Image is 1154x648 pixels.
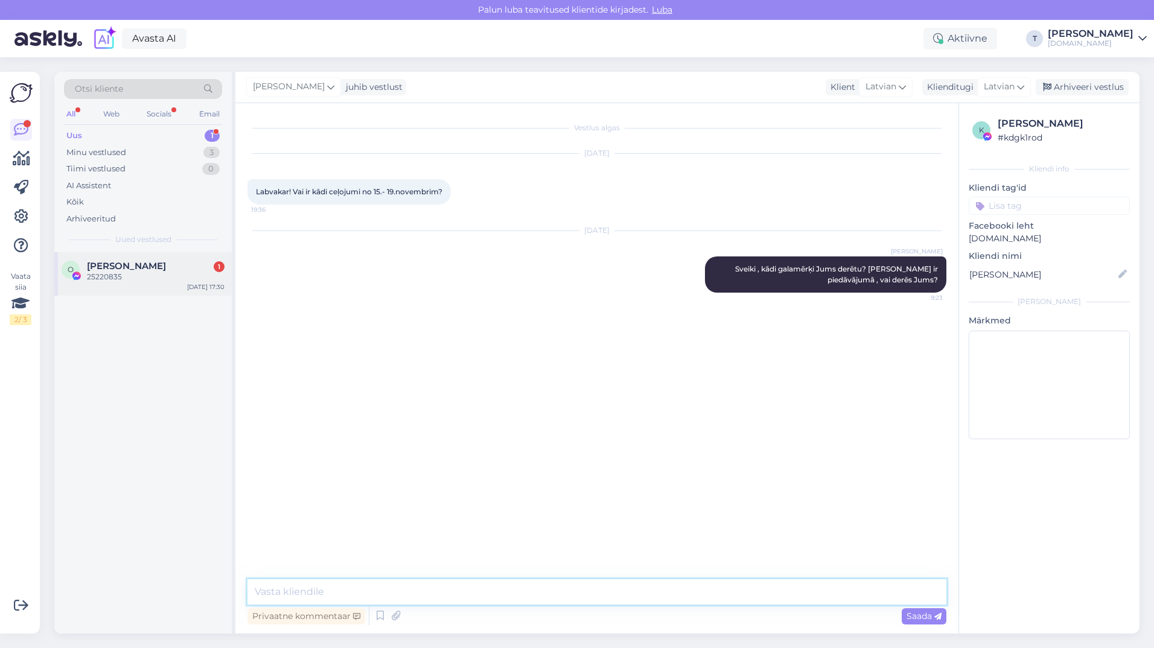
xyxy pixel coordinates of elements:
div: Minu vestlused [66,147,126,159]
div: 1 [205,130,220,142]
div: 2 / 3 [10,314,31,325]
div: T [1026,30,1043,47]
p: Märkmed [969,314,1130,327]
div: Klient [826,81,855,94]
div: Tiimi vestlused [66,163,126,175]
span: Sveiki , kādi galamērķi Jums derētu? [PERSON_NAME] ir piedāvājumā , vai derēs Jums? [735,264,940,284]
span: 9:23 [897,293,943,302]
p: Kliendi nimi [969,250,1130,262]
p: [DOMAIN_NAME] [969,232,1130,245]
div: [DOMAIN_NAME] [1048,39,1133,48]
div: Klienditugi [922,81,974,94]
div: All [64,106,78,122]
img: explore-ai [92,26,117,51]
div: Privaatne kommentaar [247,608,365,624]
div: [DATE] 17:30 [187,282,225,291]
div: Vaata siia [10,271,31,325]
div: Kliendi info [969,164,1130,174]
div: Arhiveeritud [66,213,116,225]
span: Latvian [865,80,896,94]
div: # kdgk1rod [998,131,1126,144]
span: Uued vestlused [115,234,171,245]
div: [PERSON_NAME] [969,296,1130,307]
div: Uus [66,130,82,142]
div: [PERSON_NAME] [1048,29,1133,39]
div: Aktiivne [923,28,997,49]
div: Kõik [66,196,84,208]
div: AI Assistent [66,180,111,192]
img: Askly Logo [10,81,33,104]
div: 1 [214,261,225,272]
a: Avasta AI [122,28,186,49]
span: k [979,125,984,135]
span: [PERSON_NAME] [891,247,943,256]
span: Saada [907,611,942,621]
input: Lisa tag [969,197,1130,215]
div: Arhiveeri vestlus [1036,79,1129,95]
span: Labvakar! Vai ir kādi ceļojumi no 15.- 19.novembrim? [256,187,442,196]
p: Kliendi tag'id [969,182,1130,194]
span: 19:36 [251,205,296,214]
div: Socials [144,106,174,122]
div: 0 [202,163,220,175]
span: Latvian [984,80,1015,94]
div: [DATE] [247,225,946,236]
span: Olga Olga [87,261,166,272]
span: O [68,265,74,274]
span: Luba [648,4,676,15]
div: Email [197,106,222,122]
div: Web [101,106,122,122]
div: Vestlus algas [247,122,946,133]
input: Lisa nimi [969,268,1116,281]
div: juhib vestlust [341,81,403,94]
div: 25220835 [87,272,225,282]
p: Facebooki leht [969,220,1130,232]
span: Otsi kliente [75,83,123,95]
div: 3 [203,147,220,159]
a: [PERSON_NAME][DOMAIN_NAME] [1048,29,1147,48]
div: [DATE] [247,148,946,159]
div: [PERSON_NAME] [998,116,1126,131]
span: [PERSON_NAME] [253,80,325,94]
